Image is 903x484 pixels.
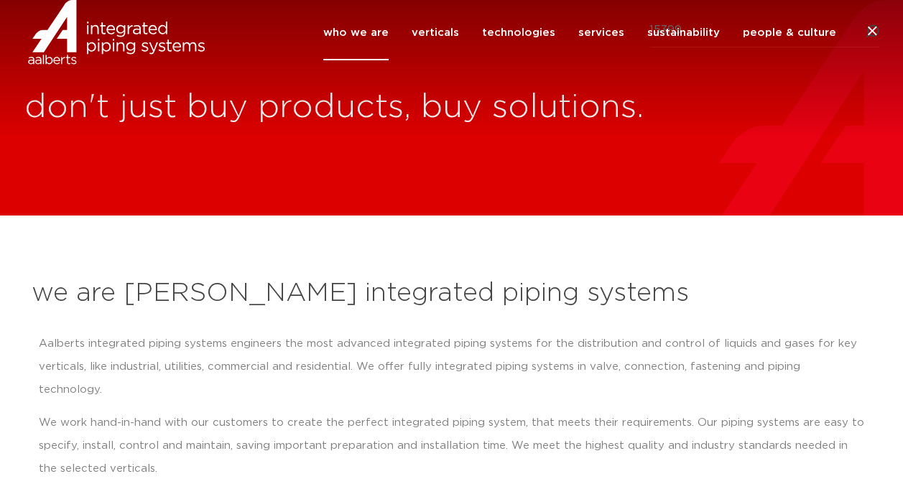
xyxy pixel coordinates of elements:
[578,5,624,60] a: services
[323,5,836,60] nav: Menu
[323,5,389,60] a: who we are
[482,5,555,60] a: technologies
[39,411,865,480] p: We work hand-in-hand with our customers to create the perfect integrated piping system, that meet...
[32,276,872,311] h2: we are [PERSON_NAME] integrated piping systems
[647,5,720,60] a: sustainability
[412,5,459,60] a: verticals
[743,5,836,60] a: people & culture
[39,332,865,401] p: Aalberts integrated piping systems engineers the most advanced integrated piping systems for the ...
